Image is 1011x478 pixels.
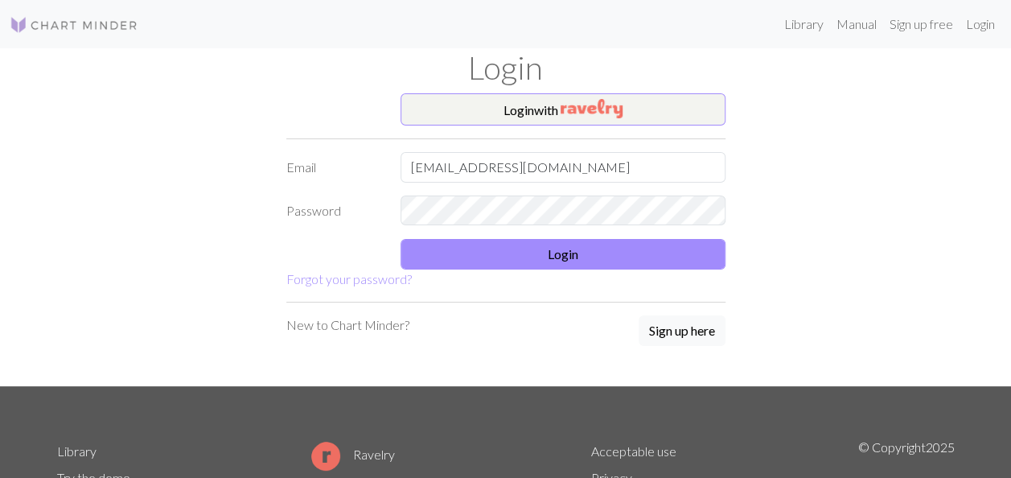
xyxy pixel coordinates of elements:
a: Ravelry [311,447,395,462]
a: Sign up free [883,8,960,40]
button: Loginwith [401,93,725,126]
img: Ravelry logo [311,442,340,471]
img: Logo [10,15,138,35]
a: Login [960,8,1001,40]
img: Ravelry [561,99,623,118]
button: Sign up here [639,315,725,346]
h1: Login [47,48,964,87]
a: Manual [830,8,883,40]
a: Acceptable use [591,443,676,459]
p: New to Chart Minder? [286,315,409,335]
a: Forgot your password? [286,271,412,286]
button: Login [401,239,725,270]
a: Library [778,8,830,40]
a: Library [57,443,97,459]
a: Sign up here [639,315,725,348]
label: Email [277,152,392,183]
label: Password [277,196,392,226]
